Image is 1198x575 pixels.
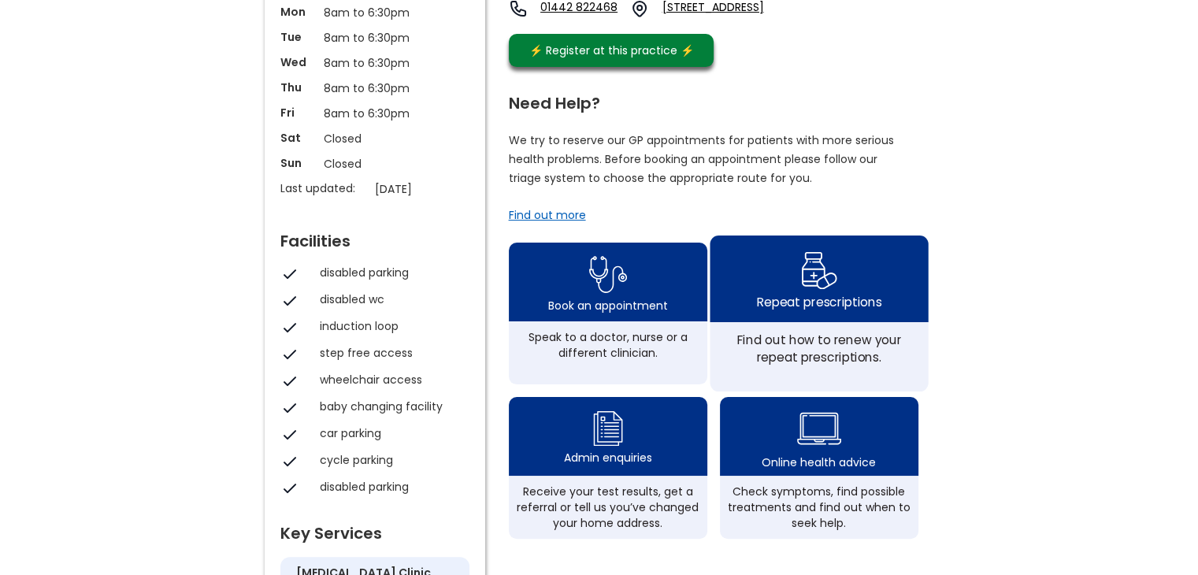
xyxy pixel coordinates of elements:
[509,131,895,187] p: We try to reserve our GP appointments for patients with more serious health problems. Before book...
[324,80,426,97] p: 8am to 6:30pm
[324,54,426,72] p: 8am to 6:30pm
[320,452,462,468] div: cycle parking
[564,450,652,466] div: Admin enquiries
[509,243,707,384] a: book appointment icon Book an appointmentSpeak to a doctor, nurse or a different clinician.
[728,484,911,531] div: Check symptoms, find possible treatments and find out when to seek help.
[589,251,627,298] img: book appointment icon
[320,291,462,307] div: disabled wc
[756,293,881,310] div: Repeat prescriptions
[280,105,316,121] p: Fri
[720,397,918,539] a: health advice iconOnline health adviceCheck symptoms, find possible treatments and find out when ...
[517,484,699,531] div: Receive your test results, get a referral or tell us you’ve changed your home address.
[517,329,699,361] div: Speak to a doctor, nurse or a different clinician.
[718,331,919,365] div: Find out how to renew your repeat prescriptions.
[797,402,841,454] img: health advice icon
[324,105,426,122] p: 8am to 6:30pm
[324,155,426,172] p: Closed
[280,155,316,171] p: Sun
[320,399,462,414] div: baby changing facility
[280,517,469,541] div: Key Services
[280,130,316,146] p: Sat
[320,265,462,280] div: disabled parking
[320,425,462,441] div: car parking
[548,298,668,313] div: Book an appointment
[320,372,462,388] div: wheelchair access
[591,407,625,450] img: admin enquiry icon
[320,345,462,361] div: step free access
[509,34,714,67] a: ⚡️ Register at this practice ⚡️
[521,42,703,59] div: ⚡️ Register at this practice ⚡️
[280,180,367,196] p: Last updated:
[280,29,316,45] p: Tue
[324,29,426,46] p: 8am to 6:30pm
[509,207,586,223] a: Find out more
[509,87,918,111] div: Need Help?
[320,479,462,495] div: disabled parking
[324,130,426,147] p: Closed
[280,54,316,70] p: Wed
[280,4,316,20] p: Mon
[280,225,469,249] div: Facilities
[509,397,707,539] a: admin enquiry iconAdmin enquiriesReceive your test results, get a referral or tell us you’ve chan...
[320,318,462,334] div: induction loop
[762,454,876,470] div: Online health advice
[280,80,316,95] p: Thu
[800,247,837,293] img: repeat prescription icon
[375,180,477,198] p: [DATE]
[710,236,928,391] a: repeat prescription iconRepeat prescriptionsFind out how to renew your repeat prescriptions.
[324,4,426,21] p: 8am to 6:30pm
